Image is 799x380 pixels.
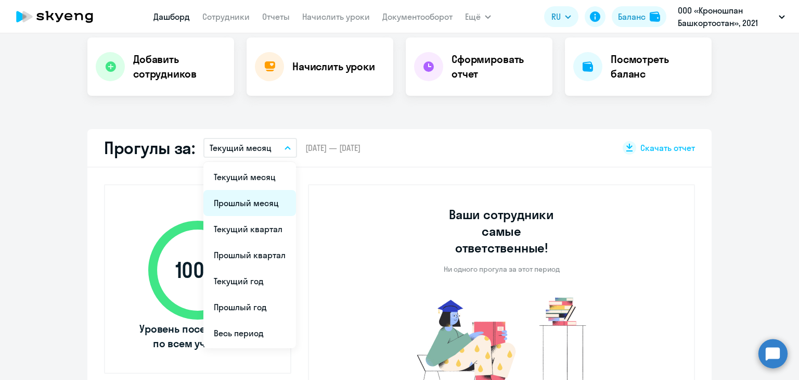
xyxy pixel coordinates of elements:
div: Баланс [618,10,646,23]
span: RU [551,10,561,23]
a: Документооборот [382,11,453,22]
h4: Посмотреть баланс [611,52,703,81]
span: Ещё [465,10,481,23]
span: Уровень посещаемости по всем ученикам [138,322,257,351]
a: Сотрудники [202,11,250,22]
span: Скачать отчет [640,142,695,154]
h2: Прогулы за: [104,137,195,158]
h4: Сформировать отчет [452,52,544,81]
button: Текущий месяц [203,138,297,158]
p: Текущий месяц [210,142,272,154]
h4: Добавить сотрудников [133,52,226,81]
a: Отчеты [262,11,290,22]
button: ООО «Кроношпан Башкортостан», 2021 Постоплата [673,4,790,29]
h3: Ваши сотрудники самые ответственные! [435,206,569,256]
img: balance [650,11,660,22]
a: Дашборд [153,11,190,22]
span: [DATE] — [DATE] [305,142,360,154]
a: Начислить уроки [302,11,370,22]
button: RU [544,6,578,27]
span: 100 % [138,258,257,283]
h4: Начислить уроки [292,59,375,74]
ul: Ещё [203,162,296,348]
p: Ни одного прогула за этот период [444,264,560,274]
p: ООО «Кроношпан Башкортостан», 2021 Постоплата [678,4,775,29]
button: Ещё [465,6,491,27]
button: Балансbalance [612,6,666,27]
